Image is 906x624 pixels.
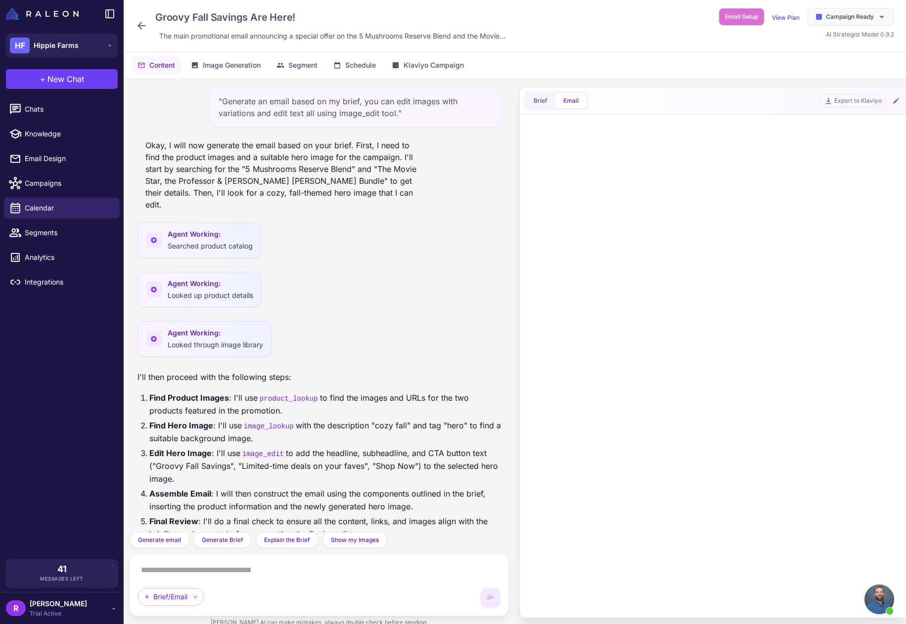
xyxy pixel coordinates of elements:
span: Messages Left [40,575,84,582]
span: Knowledge [25,128,112,139]
span: Agent Working: [168,328,263,338]
button: Show my Images [322,532,387,548]
span: Searched product catalog [168,242,253,250]
a: View Plan [772,14,800,21]
button: Segment [271,56,323,75]
a: Chats [4,99,120,120]
button: Image Generation [185,56,267,75]
span: Segment [288,60,317,71]
button: HFHippie Farms [6,34,118,57]
div: Click to edit description [155,29,509,43]
div: Okay, I will now generate the email based on your brief. First, I need to find the product images... [137,135,428,214]
p: I'll then proceed with the following steps: [137,371,501,383]
span: Content [149,60,175,71]
div: Brief/Email [138,588,204,606]
span: Trial Active [30,609,87,618]
a: Integrations [4,272,120,292]
div: HF [10,38,30,53]
button: +New Chat [6,69,118,89]
span: Klaviyo Campaign [404,60,464,71]
span: Show my Images [331,536,379,544]
span: Analytics [25,252,112,263]
span: Generate Brief [202,536,243,544]
span: Chats [25,104,112,115]
span: Campaign Ready [826,12,874,21]
span: New Chat [47,73,84,85]
button: Export to Klaviyo [820,94,886,108]
span: Integrations [25,277,112,288]
span: Hippie Farms [34,40,79,51]
li: : I'll do a final check to ensure all the content, links, and images align with the brief's requi... [149,515,501,541]
a: Email Design [4,148,120,169]
span: Looked up product details [168,291,253,299]
span: Segments [25,227,112,238]
a: Segments [4,222,120,243]
button: Content [132,56,181,75]
li: : I'll use to add the headline, subheadline, and CTA button text ("Groovy Fall Savings", "Limited... [149,447,501,485]
span: The main promotional email announcing a special offer on the 5 Mushrooms Reserve Blend and the Mo... [159,31,505,42]
span: Email Design [25,153,112,164]
strong: Find Product Images [149,393,229,403]
button: Email [555,93,587,108]
strong: Find Hero Image [149,420,213,430]
button: Generate email [130,532,189,548]
img: Raleon Logo [6,8,79,20]
code: image_lookup [242,421,296,431]
button: Klaviyo Campaign [386,56,470,75]
span: Calendar [25,203,112,213]
strong: Final Review [149,516,198,526]
span: Agent Working: [168,229,253,240]
span: Looked through image library [168,340,263,349]
button: Generate Brief [193,532,252,548]
li: : I'll use with the description "cozy fall" and tag "hero" to find a suitable background image. [149,419,501,445]
span: Agent Working: [168,278,253,289]
strong: Edit Hero Image [149,448,212,458]
a: Calendar [4,198,120,218]
button: Schedule [327,56,382,75]
span: 41 [57,565,67,574]
span: Explain the Brief [264,536,310,544]
span: Email Setup [725,12,758,21]
span: [PERSON_NAME] [30,598,87,609]
div: Open chat [864,584,894,614]
span: Campaigns [25,178,112,189]
button: Brief [526,93,555,108]
span: + [40,73,45,85]
div: Click to edit campaign name [151,8,509,27]
li: : I'll use to find the images and URLs for the two products featured in the promotion. [149,391,501,417]
strong: Assemble Email [149,489,211,499]
a: Knowledge [4,124,120,144]
li: : I will then construct the email using the components outlined in the brief, inserting the produ... [149,487,501,513]
span: AI Strategist Model 0.9.2 [826,31,894,38]
a: Raleon Logo [6,8,83,20]
code: product_lookup [258,394,320,404]
span: Image Generation [203,60,261,71]
a: Analytics [4,247,120,268]
span: Schedule [345,60,376,71]
div: "Generate an email based on my brief, you can edit images with variations and edit text all using... [210,87,501,127]
span: Generate email [138,536,181,544]
button: Email Setup [719,8,764,25]
button: Explain the Brief [256,532,318,548]
button: Edit Email [890,95,902,107]
code: image_edit [240,449,286,459]
div: R [6,600,26,616]
a: Campaigns [4,173,120,194]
